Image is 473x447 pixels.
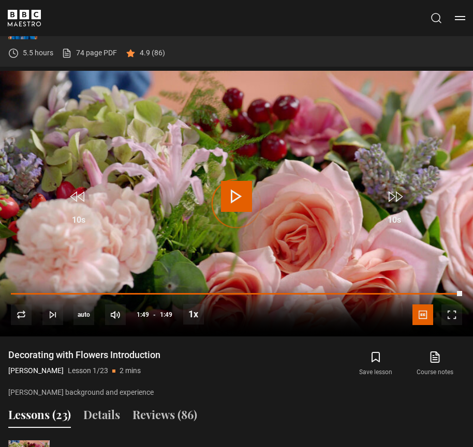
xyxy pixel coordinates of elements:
p: 5.5 hours [23,48,53,58]
h1: Decorating with Flowers Introduction [8,349,160,361]
p: [PERSON_NAME] [8,365,64,376]
p: 4.9 (86) [140,48,165,58]
span: 1:49 [160,305,172,324]
button: Reviews (86) [132,406,197,428]
p: 2 mins [120,365,141,376]
div: Progress Bar [11,293,462,295]
p: Lesson 1/23 [68,365,108,376]
a: 74 page PDF [62,48,117,58]
span: auto [73,304,94,325]
a: Course notes [406,349,465,379]
button: Save lesson [346,349,405,379]
button: Next Lesson [42,304,63,325]
button: Toggle navigation [455,13,465,23]
div: Current quality: 720p [73,304,94,325]
p: [PERSON_NAME] background and experience [8,387,249,398]
span: 1:49 [137,305,149,324]
button: Playback Rate [183,304,204,325]
button: Details [83,406,120,428]
button: Captions [412,304,433,325]
button: Replay [11,304,32,325]
button: Mute [105,304,126,325]
svg: BBC Maestro [8,10,41,26]
span: - [153,311,156,318]
button: Fullscreen [441,304,462,325]
button: Lessons (23) [8,406,71,428]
